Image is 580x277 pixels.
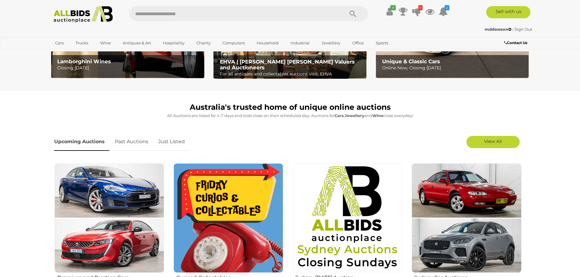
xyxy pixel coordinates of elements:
[293,163,402,273] img: Sydney Sunday Auction
[418,5,423,10] i: 1
[486,6,530,18] a: Sell with us
[110,133,153,151] a: Past Auctions
[96,38,115,48] a: Wine
[412,163,521,273] img: Sydney Car Auctions
[338,6,368,21] button: Search
[57,64,201,72] p: Closing [DATE]
[372,38,392,48] a: Sports
[484,138,502,144] span: View All
[50,6,116,23] img: Allbids.com.au
[345,113,364,118] strong: Jewellery
[348,38,368,48] a: Office
[220,70,363,78] p: For all antiques and collectables auctions visit: EHVA
[220,59,355,71] b: EHVA | [PERSON_NAME] [PERSON_NAME] Valuers and Auctioneers
[515,27,532,32] a: Sign Out
[372,113,383,118] strong: Wine
[119,38,155,48] a: Antiques & Art
[51,48,102,58] a: [GEOGRAPHIC_DATA]
[504,40,529,46] a: Contact Us
[192,38,215,48] a: Charity
[335,113,344,118] strong: Cars
[382,58,440,64] b: Unique & Classic Cars
[154,133,189,151] a: Just Listed
[485,27,512,32] a: mddawson
[390,5,396,10] i: ✔
[159,38,188,48] a: Hospitality
[219,38,249,48] a: Computers
[253,38,283,48] a: Household
[54,133,109,151] a: Upcoming Auctions
[385,6,394,17] a: ✔
[51,38,68,48] a: Cars
[412,6,421,17] a: 1
[54,112,526,119] p: All Auctions are listed for 4-7 days and bids close on their scheduled day. Auctions for , and cl...
[286,38,314,48] a: Industrial
[504,40,527,45] b: Contact Us
[213,18,367,79] a: EHVA | Evans Hastings Valuers and Auctioneers EHVA | [PERSON_NAME] [PERSON_NAME] Valuers and Auct...
[439,6,448,17] a: 2
[445,5,449,10] i: 2
[54,163,164,273] img: Premium and Prestige Cars
[318,38,344,48] a: Jewellery
[382,64,526,72] p: Online Now, Closing [DATE]
[466,136,520,148] a: View All
[57,58,111,64] b: Lamborghini Wines
[72,38,92,48] a: Trucks
[512,27,514,32] span: |
[485,27,511,32] strong: mddawson
[54,103,526,112] h1: Australia's trusted home of unique online auctions
[174,163,283,273] img: Curios & Collectables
